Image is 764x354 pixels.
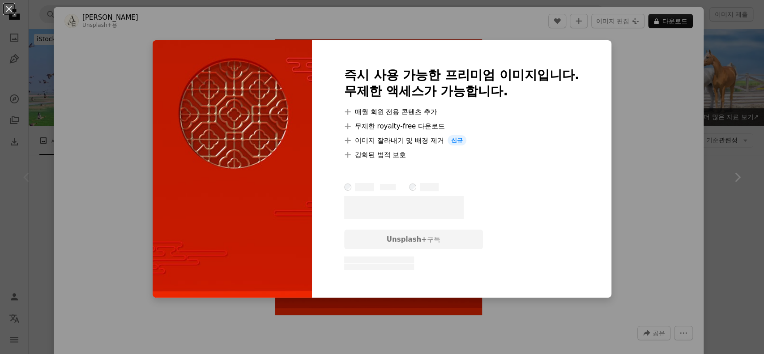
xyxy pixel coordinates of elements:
[448,135,466,146] span: 신규
[344,135,580,146] li: 이미지 잘라내기 및 배경 제거
[420,183,439,191] span: – ––––
[344,264,414,270] span: – – –––– – ––– –––– – –––– ––
[344,196,464,219] span: – –––– ––––.
[153,40,312,298] img: premium_photo-1672642064260-f5c5c67ac855
[344,183,351,191] input: – ––––– ––––
[344,121,580,132] li: 무제한 royalty-free 다운로드
[344,149,580,160] li: 강화된 법적 보호
[344,256,414,263] span: – – –––– – ––– –––– – –––– ––
[387,235,427,243] strong: Unsplash+
[355,183,374,191] span: – ––––
[409,183,416,191] input: – ––––
[344,107,580,117] li: 매월 회원 전용 콘텐츠 추가
[380,184,395,190] span: – ––––
[344,67,580,99] h2: 즉시 사용 가능한 프리미엄 이미지입니다. 무제한 액세스가 가능합니다.
[344,230,483,249] div: 구독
